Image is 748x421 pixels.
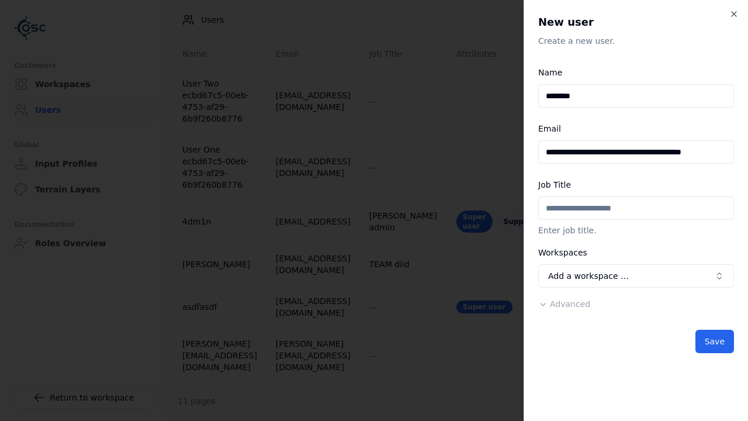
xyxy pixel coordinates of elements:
[538,248,587,257] label: Workspaces
[538,225,734,236] p: Enter job title.
[538,35,734,47] p: Create a new user.
[538,180,571,189] label: Job Title
[538,124,561,133] label: Email
[550,299,590,309] span: Advanced
[548,270,629,282] span: Add a workspace …
[538,298,590,310] button: Advanced
[538,14,734,30] h2: New user
[538,68,562,77] label: Name
[695,330,734,353] button: Save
